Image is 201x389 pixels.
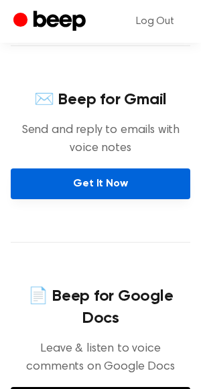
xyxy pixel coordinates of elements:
h4: 📄 Beep for Google Docs [11,285,190,330]
h4: ✉️ Beep for Gmail [11,89,190,111]
a: Log Out [123,5,188,37]
p: Leave & listen to voice comments on Google Docs [11,340,190,376]
p: Send and reply to emails with voice notes [11,122,190,158]
a: Beep [13,9,89,35]
a: Get It Now [11,168,190,199]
